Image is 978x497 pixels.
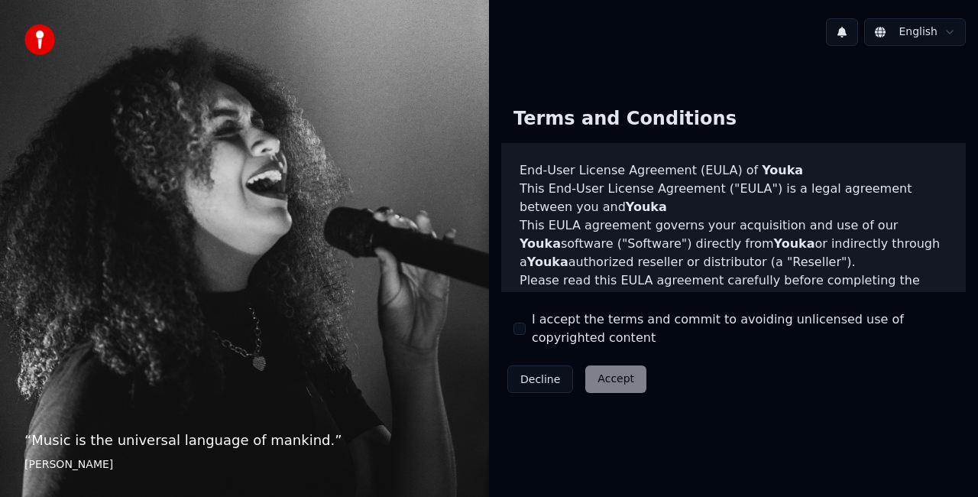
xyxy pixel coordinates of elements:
[774,236,815,251] span: Youka
[520,216,947,271] p: This EULA agreement governs your acquisition and use of our software ("Software") directly from o...
[762,163,803,177] span: Youka
[520,271,947,345] p: Please read this EULA agreement carefully before completing the installation process and using th...
[24,24,55,55] img: youka
[520,180,947,216] p: This End-User License Agreement ("EULA") is a legal agreement between you and
[626,200,667,214] span: Youka
[527,255,568,269] span: Youka
[520,236,561,251] span: Youka
[507,365,573,393] button: Decline
[520,161,947,180] h3: End-User License Agreement (EULA) of
[532,310,954,347] label: I accept the terms and commit to avoiding unlicensed use of copyrighted content
[24,457,465,473] footer: [PERSON_NAME]
[24,430,465,451] p: “ Music is the universal language of mankind. ”
[730,291,771,306] span: Youka
[501,95,749,144] div: Terms and Conditions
